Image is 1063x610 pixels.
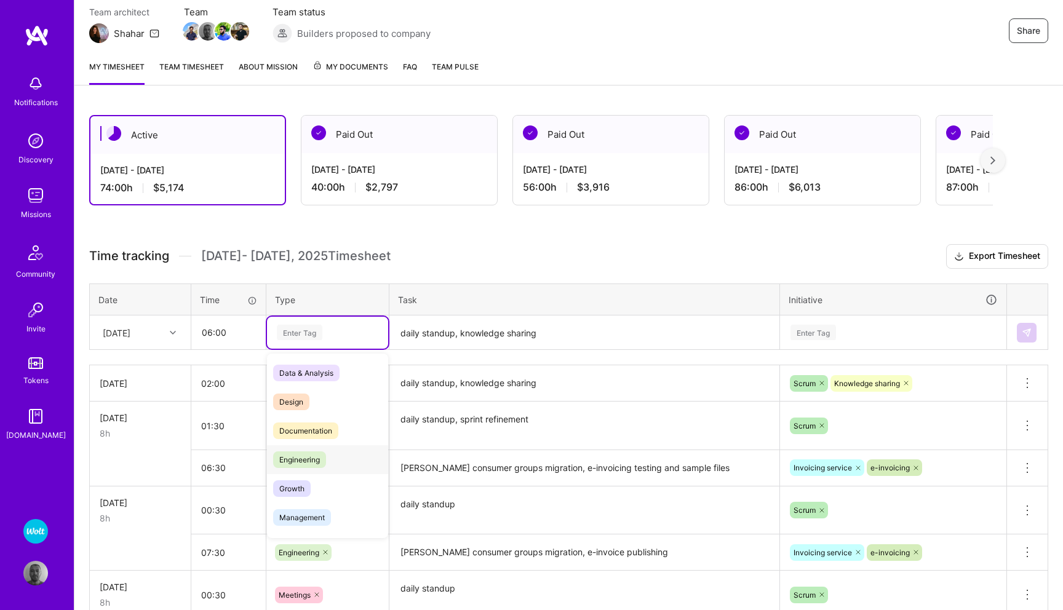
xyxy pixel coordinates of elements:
a: Team Member Avatar [184,21,200,42]
img: Community [21,238,50,267]
div: Initiative [789,293,998,307]
textarea: daily standup, sprint refinement [391,403,778,449]
div: 74:00 h [100,181,275,194]
img: teamwork [23,183,48,208]
th: Date [90,283,191,315]
img: Wolt - Fintech: Payments Expansion Team [23,519,48,544]
div: [DATE] [100,411,181,424]
a: User Avatar [20,561,51,585]
div: [DATE] - [DATE] [311,163,487,176]
div: [DATE] [100,580,181,593]
span: Scrum [794,590,816,600]
span: Builders proposed to company [297,27,431,40]
span: $3,916 [577,181,610,194]
div: [DATE] [103,326,130,339]
span: Invoicing service [794,548,852,557]
img: right [990,156,995,165]
a: About Mission [239,60,298,85]
div: 8h [100,427,181,440]
img: Team Member Avatar [199,22,217,41]
div: 56:00 h [523,181,699,194]
input: HH:MM [191,494,266,526]
div: Paid Out [725,116,920,153]
input: HH:MM [191,451,266,484]
img: Paid Out [311,125,326,140]
span: Team status [273,6,431,18]
a: Wolt - Fintech: Payments Expansion Team [20,519,51,544]
img: Active [106,126,121,141]
a: Team Pulse [432,60,479,85]
span: Meetings [279,590,311,600]
img: Team Member Avatar [215,22,233,41]
a: Team Member Avatar [200,21,216,42]
span: e-invoicing [870,463,910,472]
div: Paid Out [301,116,497,153]
div: [DATE] [100,496,181,509]
div: 8h [100,512,181,525]
img: Paid Out [523,125,538,140]
div: 40:00 h [311,181,487,194]
img: Submit [1022,328,1032,338]
div: [DATE] - [DATE] [735,163,910,176]
span: Team Pulse [432,62,479,71]
span: Design [273,394,309,410]
div: Notifications [14,96,58,109]
span: My Documents [313,60,388,74]
img: bell [23,71,48,96]
span: Team architect [89,6,159,18]
div: Shahar [114,27,145,40]
div: 8h [100,596,181,609]
div: Paid Out [513,116,709,153]
input: HH:MM [191,367,266,400]
span: Engineering [273,451,326,468]
img: Builders proposed to company [273,23,292,43]
div: 86:00 h [735,181,910,194]
span: Knowledge sharing [834,379,900,388]
span: e-invoicing [870,548,910,557]
span: Data & Analysis [273,365,340,381]
img: Paid Out [735,125,749,140]
span: $5,174 [153,181,184,194]
img: Team Member Avatar [231,22,249,41]
span: Management [273,509,331,526]
div: [DATE] - [DATE] [100,164,275,176]
span: $2,797 [365,181,398,194]
div: Enter Tag [277,323,322,342]
img: Invite [23,298,48,322]
img: User Avatar [23,561,48,585]
a: Team timesheet [159,60,224,85]
span: Scrum [794,379,816,388]
div: Discovery [18,153,54,166]
input: HH:MM [191,410,266,442]
div: [DATE] [100,377,181,390]
textarea: [PERSON_NAME] consumer groups migration, e-invoice publishing [391,536,778,569]
span: Invoicing service [794,463,852,472]
i: icon Chevron [170,330,176,336]
img: Team Member Avatar [183,22,201,41]
img: logo [25,25,49,47]
textarea: daily standup, knowledge sharing [391,366,778,400]
img: tokens [28,357,43,369]
div: Tokens [23,374,49,387]
input: HH:MM [192,316,265,349]
span: [DATE] - [DATE] , 2025 Timesheet [201,248,391,264]
span: Growth [273,480,311,497]
th: Type [266,283,389,315]
a: FAQ [403,60,417,85]
span: Team [184,6,248,18]
img: guide book [23,404,48,429]
i: icon Mail [149,28,159,38]
div: Community [16,267,55,280]
span: Engineering [279,548,319,557]
span: $6,013 [789,181,821,194]
textarea: daily standup [391,488,778,534]
a: Team Member Avatar [232,21,248,42]
div: Missions [21,208,51,221]
img: Paid Out [946,125,961,140]
div: Enter Tag [790,323,836,342]
i: icon Download [954,250,964,263]
div: [DATE] - [DATE] [523,163,699,176]
span: Time tracking [89,248,169,264]
div: [DOMAIN_NAME] [6,429,66,442]
textarea: [PERSON_NAME] consumer groups migration, e-invoicing testing and sample files [391,451,778,485]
